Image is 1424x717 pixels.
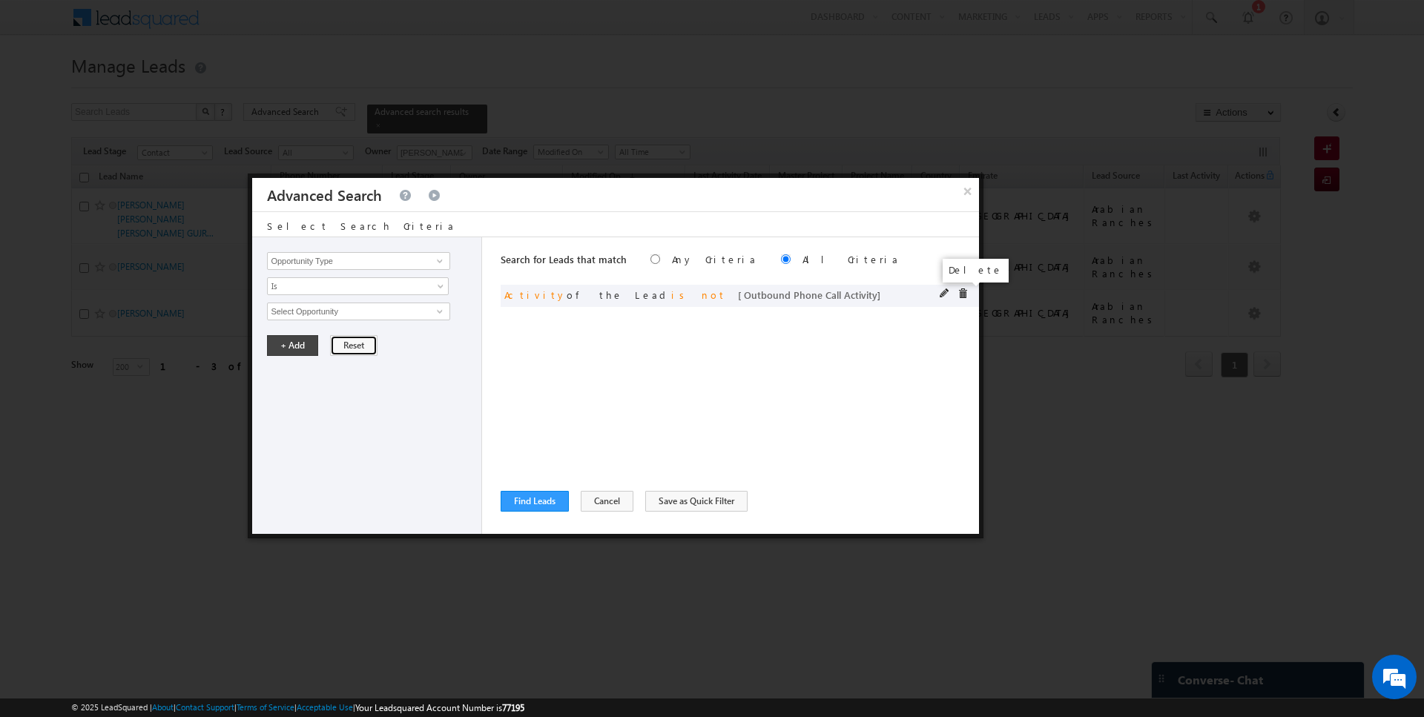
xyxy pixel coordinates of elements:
button: Save as Quick Filter [645,491,748,512]
input: Type to Search [267,252,449,270]
button: Cancel [581,491,633,512]
div: Minimize live chat window [243,7,279,43]
a: Acceptable Use [297,702,353,712]
button: Find Leads [501,491,569,512]
span: © 2025 LeadSquared | | | | | [71,701,524,715]
button: × [956,178,980,204]
span: is not [671,288,726,301]
a: Is [267,277,449,295]
span: Search for Leads that match [501,253,627,265]
em: Start Chat [202,457,269,477]
label: All Criteria [802,253,900,265]
span: Is [268,280,429,293]
input: Type to Search [267,303,449,320]
a: Terms of Service [237,702,294,712]
div: Delete [943,259,1009,282]
span: of the Lead ] [504,288,889,301]
img: d_60004797649_company_0_60004797649 [25,78,62,97]
button: + Add [267,335,318,356]
div: Chat with us now [77,78,249,97]
a: About [152,702,174,712]
a: Contact Support [176,702,234,712]
span: [ Outbound Phone Call Activity [738,288,877,301]
a: Show All Items [429,254,447,268]
span: 77195 [502,702,524,713]
button: Reset [330,335,378,356]
span: Your Leadsquared Account Number is [355,702,524,713]
a: Show All Items [429,304,447,319]
span: Select Search Criteria [267,219,455,232]
textarea: Type your message and hit 'Enter' [19,137,271,445]
span: Activity [504,288,567,301]
h3: Advanced Search [267,178,382,211]
label: Any Criteria [672,253,757,265]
